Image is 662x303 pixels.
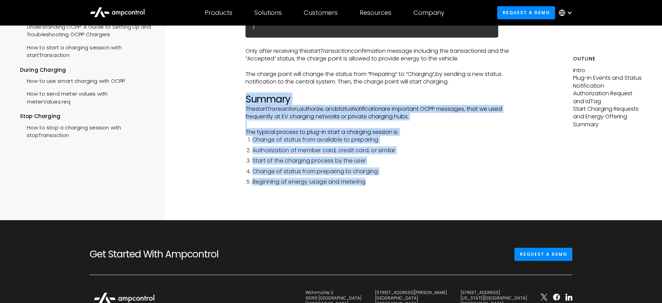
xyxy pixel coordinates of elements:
[309,47,351,55] em: startTransaction
[252,178,526,186] li: Beginning of energy usage and metering
[254,9,282,17] div: Solutions
[434,70,435,78] em: ,
[336,105,381,113] em: statusNotification
[20,40,152,61] a: How to start a charging session with startTransaction
[573,90,642,105] p: Authorization Request and idTag
[20,66,152,74] div: During Charging
[205,9,232,17] div: Products
[573,67,642,74] p: Intro
[413,9,444,17] div: Company
[245,86,526,94] p: ‍
[304,9,338,17] div: Customers
[573,121,642,128] p: Summary
[20,20,152,40] a: Understanding OCPP: A Guide to Setting Up and Troubleshooting OCPP Chargers
[252,136,526,144] li: Change of status from available to preparing
[252,157,526,165] li: Start of the charging process by the user
[255,105,298,113] em: startTransaction
[573,55,642,62] h5: Outline
[573,105,642,121] p: Start Charging Requests and Energy Offering
[20,120,152,141] a: How to stop a charging session with stopTransaction
[245,121,526,128] p: ‍
[90,248,241,260] h2: Get Started With Ampcontrol
[514,248,572,261] a: Request a demo
[245,94,526,105] h2: Summary
[299,105,323,113] em: authorize
[497,6,555,19] a: Request a demo
[245,63,526,70] p: ‍
[245,105,526,121] p: The , , and are important OCPP messages, that we used frequently at EV charging networks or priva...
[20,113,152,120] div: Stop Charging
[20,87,152,107] a: How to send meter values with meterValues.req
[252,147,526,154] li: Authorization of member card, credit card, or similar
[245,70,526,86] p: The charge point will change the status from “Preparing” to “Charging” by sending a new status no...
[573,74,642,90] p: Plug-in Events and Status Notification
[245,128,526,136] p: The typical process to plug-in start a charging session is:
[245,47,526,63] p: Only after receiving this confirmation message including the transactionId and the “Accepted” sta...
[20,74,125,87] a: How to use smart charging with OCPP
[360,9,391,17] div: Resources
[245,39,526,47] p: ‍
[252,168,526,175] li: Change of status from preparing to charging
